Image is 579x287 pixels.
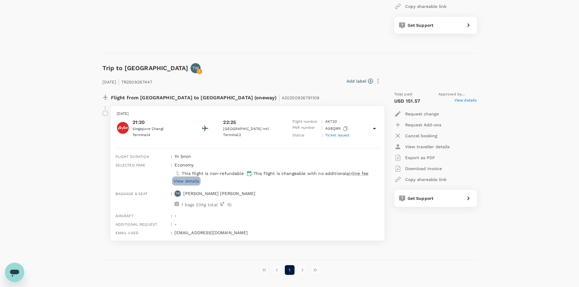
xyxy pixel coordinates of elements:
[325,119,337,125] p: AK 720
[325,125,349,132] p: AG8QMX
[182,170,243,176] p: This flight is non-refundable
[168,219,172,227] div: :
[394,119,441,130] button: Request Add-ons
[408,23,434,28] span: Get Support
[168,159,172,188] div: :
[183,190,255,196] p: [PERSON_NAME] [PERSON_NAME]
[394,152,435,163] button: Export as PDF
[322,119,323,125] p: :
[405,133,437,139] p: Cancel booking
[223,119,236,126] p: 22:25
[174,202,179,206] img: baggage-icon
[258,265,322,275] nav: pagination navigation
[394,130,437,141] button: Cancel booking
[172,219,379,227] div: -
[439,91,477,97] span: Approved by
[346,171,368,176] span: airline fee
[292,119,319,125] p: Flight number
[253,170,368,176] p: This flight is changeable with no additional
[133,126,187,132] p: Singapore Changi
[181,202,218,208] p: 1 bags 20Kg total
[322,132,323,138] p: :
[322,125,323,132] p: :
[405,122,441,128] p: Request Add-ons
[133,132,187,138] p: Terminal 4
[405,111,439,117] p: Request change
[102,76,152,87] p: [DATE] TR2509267447
[223,126,278,132] p: [GEOGRAPHIC_DATA] Intl
[394,174,446,185] button: Copy shareable link
[115,155,149,159] span: Flight duration
[115,222,157,227] span: Additional request
[405,3,446,9] p: Copy shareable link
[292,132,319,138] p: Status
[405,176,446,183] p: Copy shareable link
[111,91,320,102] p: Flight from [GEOGRAPHIC_DATA] to [GEOGRAPHIC_DATA] (oneway)
[172,210,379,219] div: -
[394,91,413,97] span: Total paid
[394,141,450,152] button: View traveller details
[282,95,319,100] span: A20250926791109
[285,265,295,275] button: page 1
[405,155,435,161] p: Export as PDF
[174,230,379,236] p: [EMAIL_ADDRESS][DOMAIN_NAME]
[115,214,133,218] span: Aircraft
[168,188,172,210] div: :
[115,231,139,235] span: Email used
[394,163,442,174] button: Download invoice
[220,202,225,206] img: seat-icon
[405,144,450,150] p: View traveller details
[292,125,319,132] p: PNR number
[405,166,442,172] p: Download invoice
[325,133,349,137] span: Ticket issued
[454,97,477,105] span: View details
[174,153,379,159] p: 1h 5min
[168,210,172,219] div: :
[115,163,146,167] span: Selected fare
[174,162,194,168] p: economy
[408,196,434,201] span: Get Support
[5,263,24,282] iframe: Button to launch messaging window
[175,191,180,196] p: TW
[394,1,446,12] button: Copy shareable link
[168,227,172,236] div: :
[117,122,129,134] img: AirAsia
[346,78,373,84] button: Add label
[227,202,232,208] p: 1 D
[102,63,188,73] h6: Trip to [GEOGRAPHIC_DATA]
[174,178,199,184] p: View details
[118,77,120,86] span: |
[192,65,199,71] p: TW
[394,108,439,119] button: Request change
[278,93,280,102] span: |
[117,111,378,117] p: [DATE]
[115,192,148,196] span: Baggage & seat
[223,132,278,138] p: Terminal 2
[394,97,420,105] p: USD 151.57
[133,119,187,126] p: 21:20
[172,176,201,186] button: View details
[168,151,172,159] div: :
